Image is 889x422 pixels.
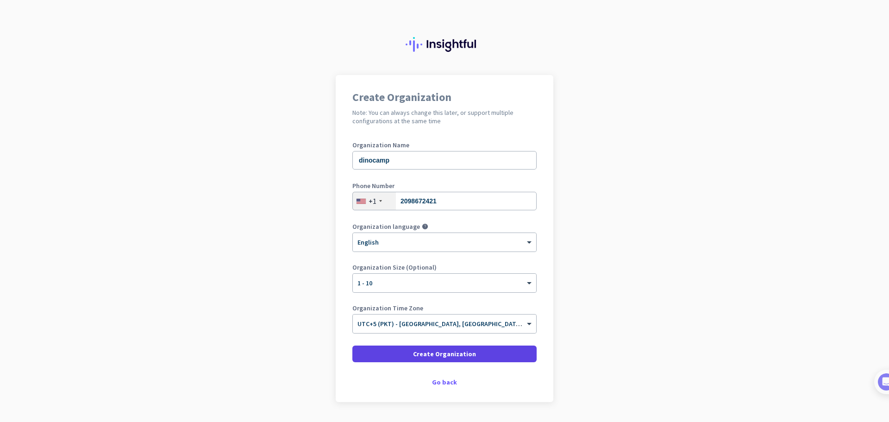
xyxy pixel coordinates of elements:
h2: Note: You can always change this later, or support multiple configurations at the same time [352,108,537,125]
button: Create Organization [352,346,537,362]
label: Organization Time Zone [352,305,537,311]
div: Go back [352,379,537,385]
img: Insightful [406,37,483,52]
i: help [422,223,428,230]
label: Organization Size (Optional) [352,264,537,271]
label: Organization Name [352,142,537,148]
div: +1 [369,196,376,206]
input: What is the name of your organization? [352,151,537,170]
span: Create Organization [413,349,476,359]
input: 201-555-0123 [352,192,537,210]
h1: Create Organization [352,92,537,103]
label: Phone Number [352,183,537,189]
label: Organization language [352,223,420,230]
